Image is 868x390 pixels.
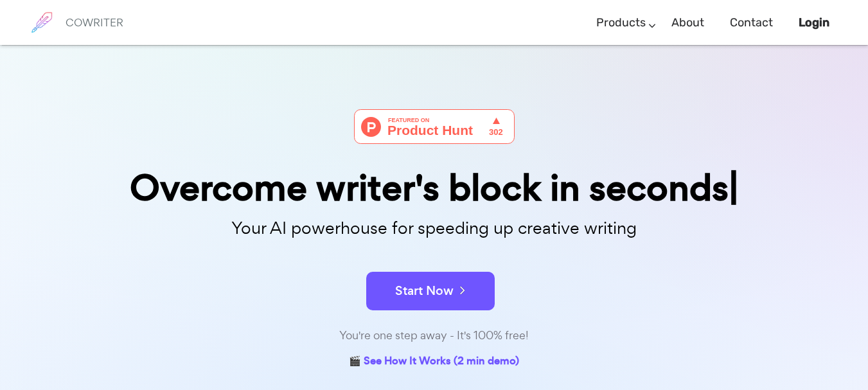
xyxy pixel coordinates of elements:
a: About [671,4,704,42]
img: Cowriter - Your AI buddy for speeding up creative writing | Product Hunt [354,109,515,144]
div: You're one step away - It's 100% free! [113,326,756,345]
a: 🎬 See How It Works (2 min demo) [349,352,519,372]
a: Contact [730,4,773,42]
button: Start Now [366,272,495,310]
img: brand logo [26,6,58,39]
div: Overcome writer's block in seconds [113,170,756,206]
b: Login [799,15,829,30]
a: Login [799,4,829,42]
h6: COWRITER [66,17,123,28]
p: Your AI powerhouse for speeding up creative writing [113,215,756,242]
a: Products [596,4,646,42]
